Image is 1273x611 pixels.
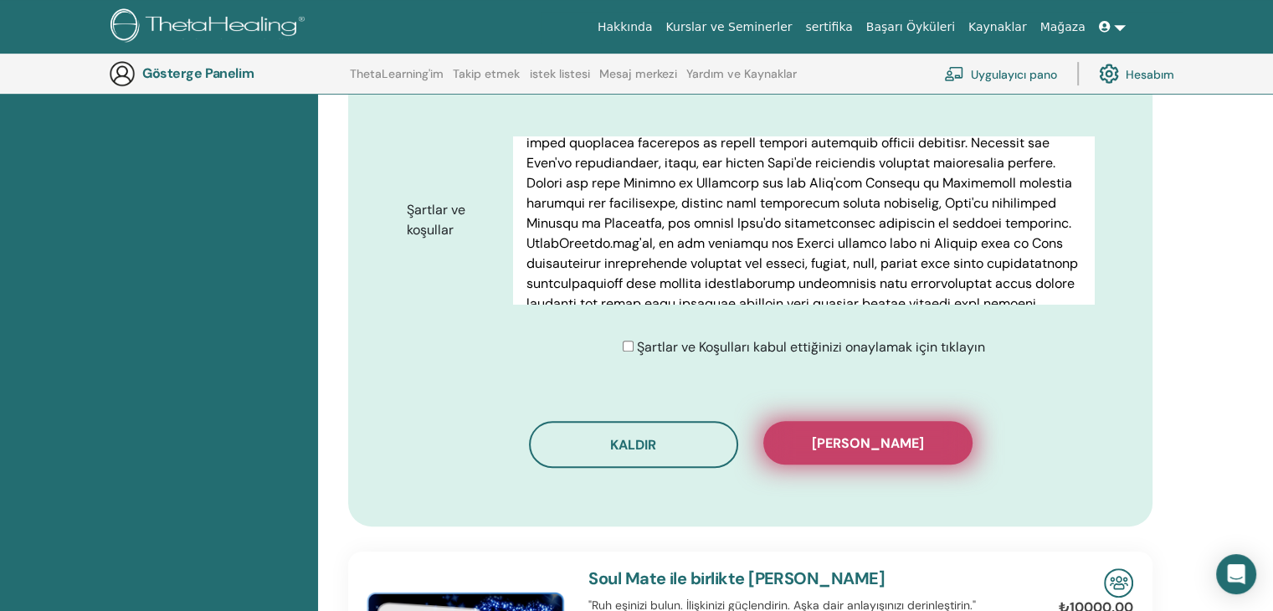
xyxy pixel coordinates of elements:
img: generic-user-icon.jpg [109,60,136,87]
a: Takip etmek [453,67,520,94]
button: [PERSON_NAME] [763,421,973,465]
font: Kurslar ve Seminerler [665,20,792,33]
font: Hakkında [598,20,653,33]
font: Uygulayıcı pano [971,67,1057,82]
font: kaldır [610,436,656,454]
font: Gösterge Panelim [142,64,254,82]
a: istek listesi [530,67,590,94]
a: Mağaza [1033,12,1091,43]
font: Mağaza [1039,20,1085,33]
a: Kaynaklar [962,12,1034,43]
a: Hakkında [591,12,660,43]
img: cog.svg [1099,59,1119,88]
font: Yardım ve Kaynaklar [686,66,797,81]
img: Yüz Yüze Seminer [1104,568,1133,598]
a: Uygulayıcı pano [944,55,1057,92]
font: Kaynaklar [968,20,1027,33]
a: Kurslar ve Seminerler [659,12,798,43]
font: Şartlar ve koşullar [407,201,465,239]
a: ThetaLearning'im [350,67,444,94]
font: Şartlar ve Koşulları kabul ettiğinizi onaylamak için tıklayın [637,338,985,356]
button: kaldır [529,421,738,468]
img: logo.png [110,8,311,46]
font: sertifika [805,20,852,33]
a: Mesaj merkezi [599,67,677,94]
img: chalkboard-teacher.svg [944,66,964,81]
a: Hesabım [1099,55,1174,92]
a: Başarı Öyküleri [860,12,962,43]
font: Takip etmek [453,66,520,81]
font: Hesabım [1126,67,1174,82]
font: [PERSON_NAME] [812,434,924,452]
a: Soul Mate ile birlikte [PERSON_NAME] [588,567,885,589]
font: ThetaLearning'im [350,66,444,81]
a: sertifika [798,12,859,43]
a: Yardım ve Kaynaklar [686,67,797,94]
font: istek listesi [530,66,590,81]
font: Başarı Öyküleri [866,20,955,33]
font: Mesaj merkezi [599,66,677,81]
div: Intercom Messenger'ı açın [1216,554,1256,594]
